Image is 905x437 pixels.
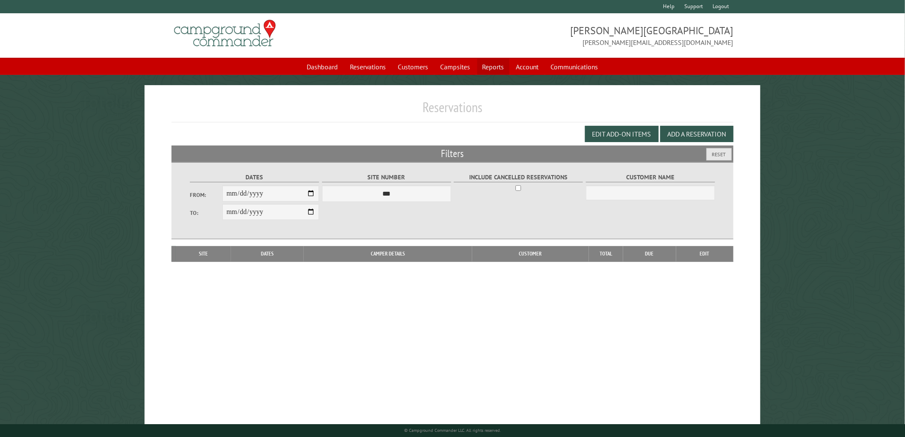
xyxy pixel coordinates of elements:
[231,246,303,262] th: Dates
[404,428,501,433] small: © Campground Commander LLC. All rights reserved.
[345,59,391,75] a: Reservations
[477,59,509,75] a: Reports
[454,172,583,182] label: Include Cancelled Reservations
[707,148,732,161] button: Reset
[435,59,476,75] a: Campsites
[172,146,733,162] h2: Filters
[190,191,222,199] label: From:
[546,59,603,75] a: Communications
[322,172,451,182] label: Site Number
[660,126,733,142] button: Add a Reservation
[472,246,589,262] th: Customer
[302,59,343,75] a: Dashboard
[172,99,733,122] h1: Reservations
[585,126,659,142] button: Edit Add-on Items
[452,24,733,48] span: [PERSON_NAME][GEOGRAPHIC_DATA] [PERSON_NAME][EMAIL_ADDRESS][DOMAIN_NAME]
[676,246,733,262] th: Edit
[511,59,544,75] a: Account
[176,246,231,262] th: Site
[190,209,222,217] label: To:
[393,59,434,75] a: Customers
[589,246,623,262] th: Total
[190,172,319,182] label: Dates
[172,17,278,50] img: Campground Commander
[304,246,472,262] th: Camper Details
[586,172,715,182] label: Customer Name
[623,246,676,262] th: Due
